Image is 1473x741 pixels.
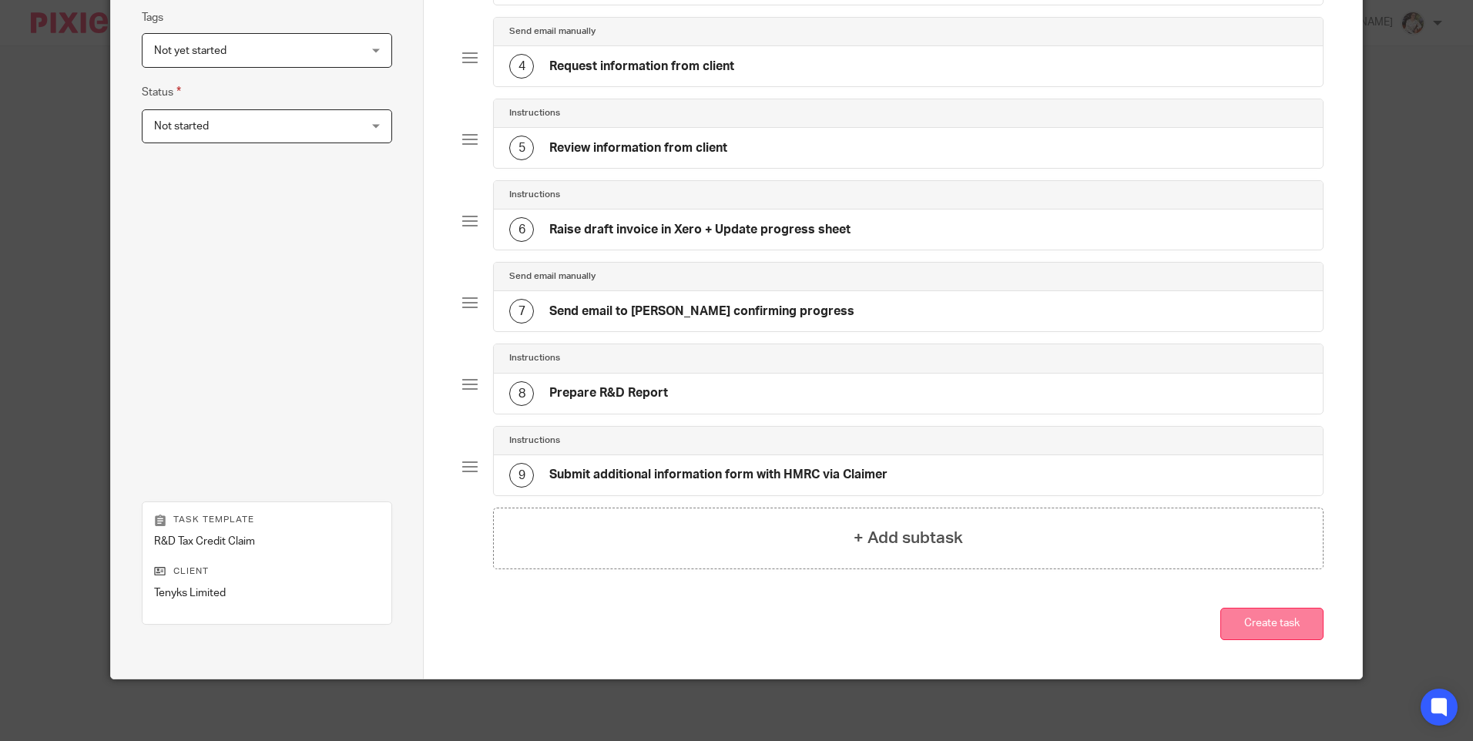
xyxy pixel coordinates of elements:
h4: + Add subtask [854,526,963,550]
div: 4 [509,54,534,79]
h4: Instructions [509,352,560,364]
span: Not started [154,121,209,132]
h4: Instructions [509,189,560,201]
h4: Send email manually [509,25,596,38]
h4: Request information from client [549,59,734,75]
div: 5 [509,136,534,160]
div: 9 [509,463,534,488]
p: R&D Tax Credit Claim [154,534,380,549]
p: Tenyks Limited [154,585,380,601]
h4: Instructions [509,434,560,447]
h4: Instructions [509,107,560,119]
h4: Review information from client [549,140,727,156]
p: Task template [154,514,380,526]
div: 6 [509,217,534,242]
h4: Raise draft invoice in Xero + Update progress sheet [549,222,851,238]
h4: Submit additional information form with HMRC via Claimer [549,467,887,483]
button: Create task [1220,608,1324,641]
label: Tags [142,10,163,25]
h4: Send email manually [509,270,596,283]
div: 7 [509,299,534,324]
p: Client [154,565,380,578]
span: Not yet started [154,45,226,56]
div: 8 [509,381,534,406]
h4: Prepare R&D Report [549,385,668,401]
h4: Send email to [PERSON_NAME] confirming progress [549,303,854,320]
label: Status [142,83,181,101]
